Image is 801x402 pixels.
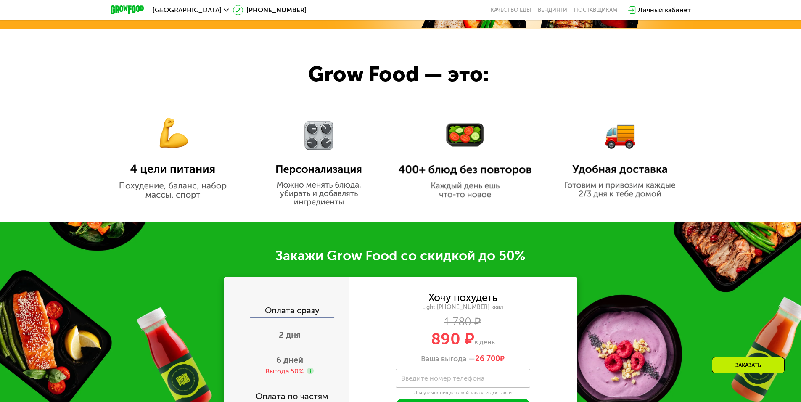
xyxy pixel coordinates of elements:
div: 1 780 ₽ [349,317,577,327]
span: ₽ [475,354,505,364]
a: Вендинги [538,7,567,13]
span: 890 ₽ [431,329,474,349]
span: 2 дня [279,330,301,340]
div: Для уточнения деталей заказа и доставки [396,390,530,397]
div: Оплата сразу [225,306,349,317]
span: 6 дней [276,355,303,365]
div: Выгода 50% [265,367,304,376]
div: Grow Food — это: [308,58,521,90]
a: [PHONE_NUMBER] [233,5,307,15]
div: Личный кабинет [638,5,691,15]
span: в день [474,338,495,346]
div: Хочу похудеть [428,293,497,302]
div: Light [PHONE_NUMBER] ккал [349,304,577,311]
a: Качество еды [491,7,531,13]
span: [GEOGRAPHIC_DATA] [153,7,222,13]
div: Ваша выгода — [349,354,577,364]
div: Заказать [712,357,785,373]
label: Введите номер телефона [401,376,484,381]
span: 26 700 [475,354,500,363]
div: поставщикам [574,7,617,13]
